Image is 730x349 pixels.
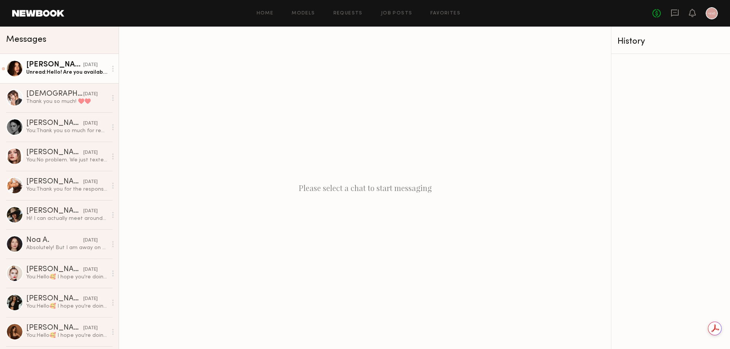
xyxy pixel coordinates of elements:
div: Absolutely! But I am away on vacation until the [DATE]:) [26,244,107,251]
div: [DATE] [83,325,98,332]
div: Noa A. [26,237,83,244]
div: [DATE] [83,208,98,215]
span: Messages [6,35,46,44]
div: [PERSON_NAME] [26,120,83,127]
div: You: Thank you for the response!😍 Our photoshoots are for e-commerce and include both photos and ... [26,186,107,193]
div: History [617,37,724,46]
div: Please select a chat to start messaging [119,27,611,349]
div: You: Hello🥰 I hope you're doing well! I’m reaching out from A.Peach, a women’s wholesale clothing... [26,303,107,310]
div: [PERSON_NAME] [26,266,83,273]
a: Requests [333,11,363,16]
a: Home [257,11,274,16]
div: You: Hello🥰 I hope you're doing well! I’m reaching out from A.Peach, a women’s wholesale clothing... [26,332,107,339]
div: [DATE] [83,62,98,69]
div: You: No problem. We just texted you [26,156,107,164]
div: [PERSON_NAME] [26,324,83,332]
div: [DATE] [83,295,98,303]
div: [PERSON_NAME] [26,207,83,215]
a: Job Posts [381,11,413,16]
div: [DATE] [83,149,98,156]
div: Hi! I can actually meet around 10:30 if that works better otherwise we can keep 12 pm [26,215,107,222]
div: [PERSON_NAME] [26,61,83,69]
div: [PERSON_NAME] [26,178,83,186]
div: Unread: Hello! Are you available for a casting [DATE]? [26,69,107,76]
div: [DATE] [83,237,98,244]
div: [DATE] [83,120,98,127]
div: [DATE] [83,178,98,186]
div: [DATE] [83,91,98,98]
div: [PERSON_NAME] [26,149,83,156]
a: Favorites [430,11,460,16]
div: [DEMOGRAPHIC_DATA][PERSON_NAME] [26,90,83,98]
div: You: Thank you so much for reaching out! For now, we’re moving forward with a slightly different ... [26,127,107,134]
a: Models [292,11,315,16]
div: You: Hello🥰 I hope you're doing well! I’m reaching out from A.Peach, a women’s wholesale clothing... [26,273,107,281]
div: [PERSON_NAME] [26,295,83,303]
div: [DATE] [83,266,98,273]
div: Thank you so much! ♥️♥️ [26,98,107,105]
